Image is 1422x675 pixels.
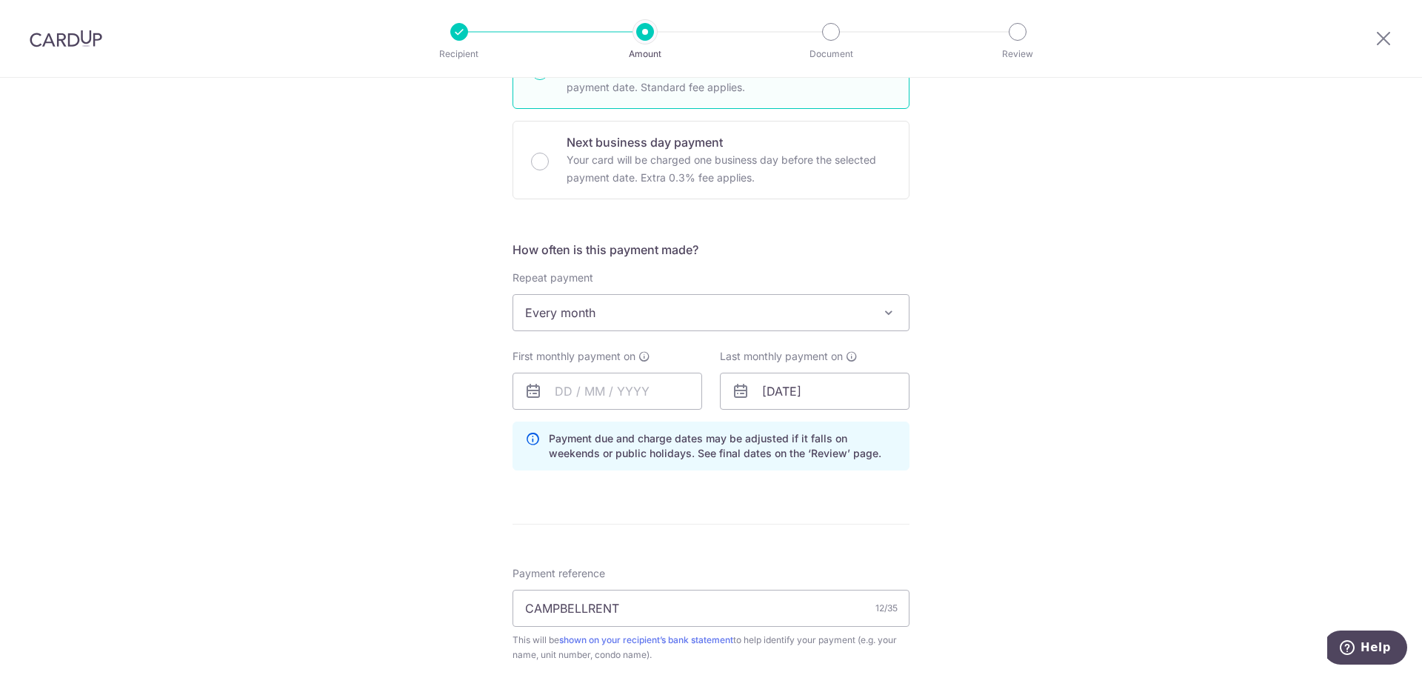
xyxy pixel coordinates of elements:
p: Your card will be charged one business day before the selected payment date. Extra 0.3% fee applies. [567,151,891,187]
label: Repeat payment [513,270,593,285]
div: 12/35 [875,601,898,616]
span: Every month [513,295,909,330]
span: Payment reference [513,566,605,581]
p: Review [963,47,1072,61]
p: Document [776,47,886,61]
span: First monthly payment on [513,349,635,364]
input: DD / MM / YYYY [720,373,909,410]
span: Last monthly payment on [720,349,843,364]
p: Next business day payment [567,133,891,151]
p: Amount [590,47,700,61]
iframe: Opens a widget where you can find more information [1327,631,1407,668]
a: shown on your recipient’s bank statement [559,634,733,645]
p: Payment due and charge dates may be adjusted if it falls on weekends or public holidays. See fina... [549,431,897,461]
div: This will be to help identify your payment (e.g. your name, unit number, condo name). [513,633,909,662]
p: Recipient [404,47,514,61]
span: Every month [513,294,909,331]
p: Your card will be charged three business days before the selected payment date. Standard fee appl... [567,61,891,96]
img: CardUp [30,30,102,47]
h5: How often is this payment made? [513,241,909,259]
input: DD / MM / YYYY [513,373,702,410]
